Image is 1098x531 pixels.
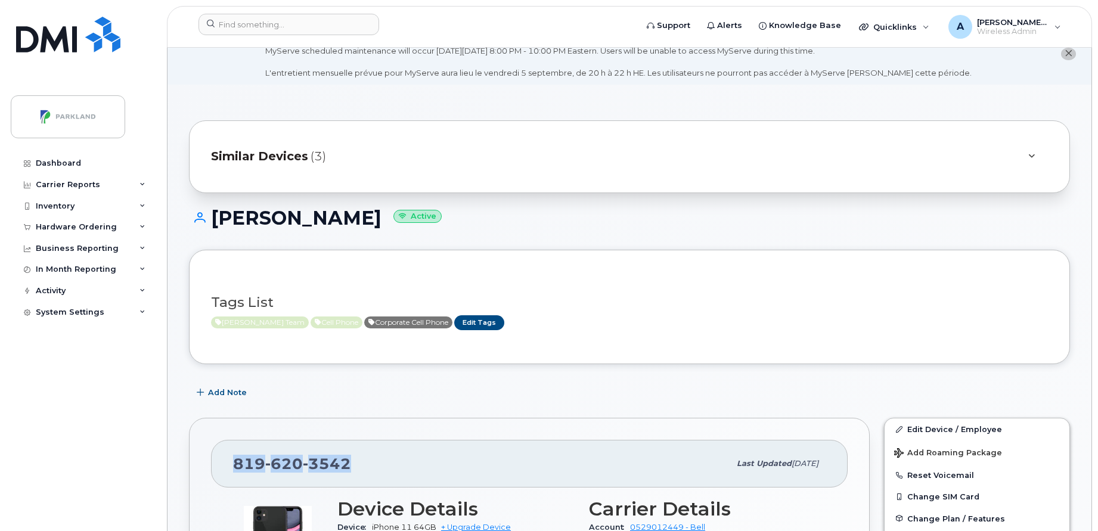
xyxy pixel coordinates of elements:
span: Quicklinks [873,22,917,32]
span: [DATE] [792,459,818,468]
span: (3) [311,148,326,165]
span: Alerts [717,20,742,32]
span: 819 [233,455,351,473]
h3: Device Details [337,498,575,520]
button: Reset Voicemail [885,464,1069,486]
button: close notification [1061,48,1076,60]
h3: Tags List [211,295,1048,310]
h3: Carrier Details [589,498,826,520]
span: Add Note [208,387,247,398]
span: 3542 [303,455,351,473]
div: MyServe scheduled maintenance will occur [DATE][DATE] 8:00 PM - 10:00 PM Eastern. Users will be u... [265,45,972,79]
a: Edit Tags [454,315,504,330]
span: Add Roaming Package [894,448,1002,459]
span: Active [311,316,362,328]
span: Wireless Admin [977,27,1049,36]
small: Active [393,210,442,223]
button: Add Roaming Package [885,440,1069,464]
span: 620 [265,455,303,473]
span: Change Plan / Features [907,514,1005,523]
div: Quicklinks [851,15,938,39]
button: Add Note [189,382,257,403]
a: Edit Device / Employee [885,418,1069,440]
span: Knowledge Base [769,20,841,32]
span: Active [364,316,452,328]
a: Knowledge Base [750,14,849,38]
a: Alerts [699,14,750,38]
div: Abisheik.Thiyagarajan@parkland.ca [940,15,1069,39]
input: Find something... [198,14,379,35]
span: A [957,20,964,34]
span: Active [211,316,309,328]
button: Change SIM Card [885,486,1069,507]
h1: [PERSON_NAME] [189,207,1070,228]
a: Support [638,14,699,38]
span: [PERSON_NAME][EMAIL_ADDRESS][PERSON_NAME][DOMAIN_NAME] [977,17,1049,27]
button: Change Plan / Features [885,508,1069,529]
span: Similar Devices [211,148,308,165]
span: Support [657,20,690,32]
span: Last updated [737,459,792,468]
